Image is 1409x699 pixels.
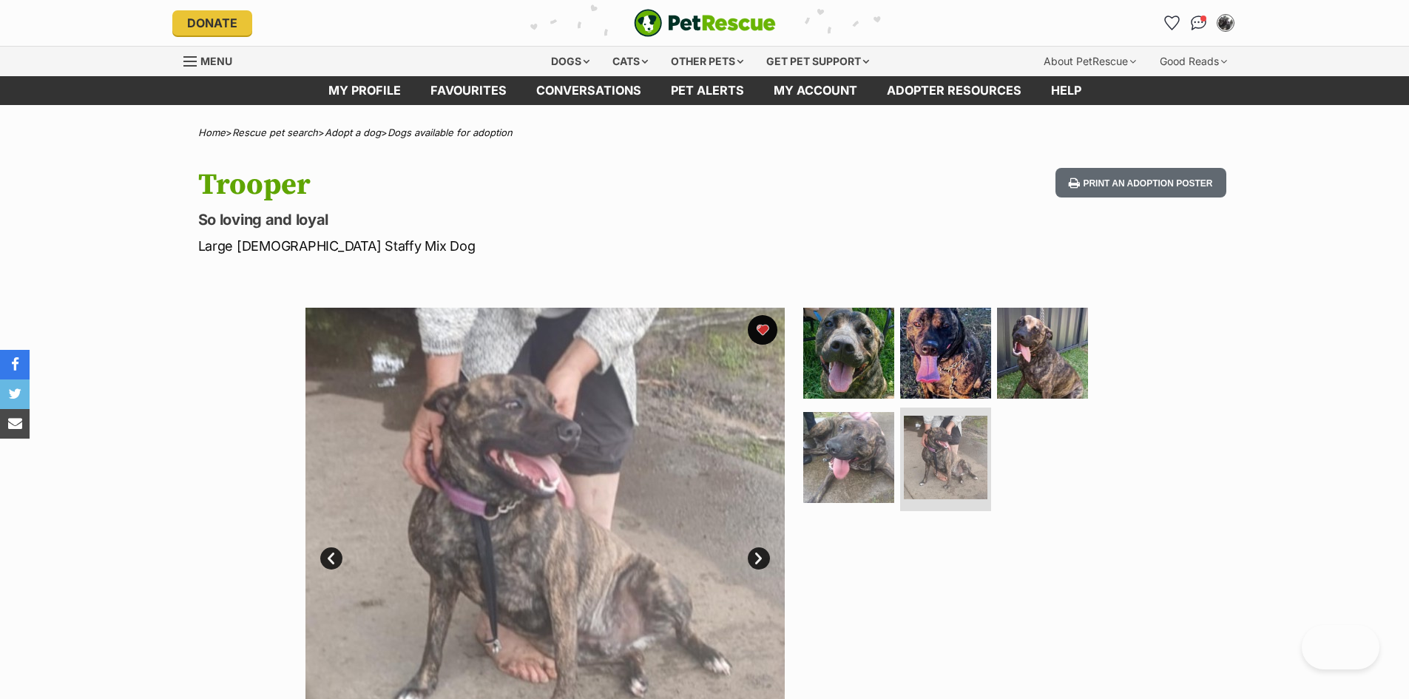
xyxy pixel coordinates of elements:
button: My account [1214,11,1237,35]
iframe: Help Scout Beacon - Open [1302,625,1379,669]
div: Get pet support [756,47,879,76]
div: Cats [602,47,658,76]
a: Home [198,126,226,138]
img: Photo of Trooper [900,308,991,399]
button: Print an adoption poster [1055,168,1226,198]
img: logo-e224e6f780fb5917bec1dbf3a21bbac754714ae5b6737aabdf751b685950b380.svg [634,9,776,37]
a: Conversations [1187,11,1211,35]
h1: Trooper [198,168,824,202]
a: Help [1036,76,1096,105]
a: Adopt a dog [325,126,381,138]
p: Large [DEMOGRAPHIC_DATA] Staffy Mix Dog [198,236,824,256]
a: Menu [183,47,243,73]
a: PetRescue [634,9,776,37]
img: Photo of Trooper [803,412,894,503]
a: My profile [314,76,416,105]
a: Favourites [1160,11,1184,35]
img: Kate Stockwell profile pic [1218,16,1233,30]
a: Adopter resources [872,76,1036,105]
a: Rescue pet search [232,126,318,138]
img: chat-41dd97257d64d25036548639549fe6c8038ab92f7586957e7f3b1b290dea8141.svg [1191,16,1206,30]
img: Photo of Trooper [997,308,1088,399]
a: Favourites [416,76,521,105]
div: About PetRescue [1033,47,1146,76]
ul: Account quick links [1160,11,1237,35]
div: Other pets [660,47,754,76]
a: Next [748,547,770,570]
div: > > > [161,127,1248,138]
img: Photo of Trooper [904,416,987,499]
a: Dogs available for adoption [388,126,513,138]
a: Prev [320,547,342,570]
a: conversations [521,76,656,105]
div: Good Reads [1149,47,1237,76]
div: Dogs [541,47,600,76]
p: So loving and loyal [198,209,824,230]
button: favourite [748,315,777,345]
img: Photo of Trooper [803,308,894,399]
a: Pet alerts [656,76,759,105]
span: Menu [200,55,232,67]
a: Donate [172,10,252,36]
a: My account [759,76,872,105]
